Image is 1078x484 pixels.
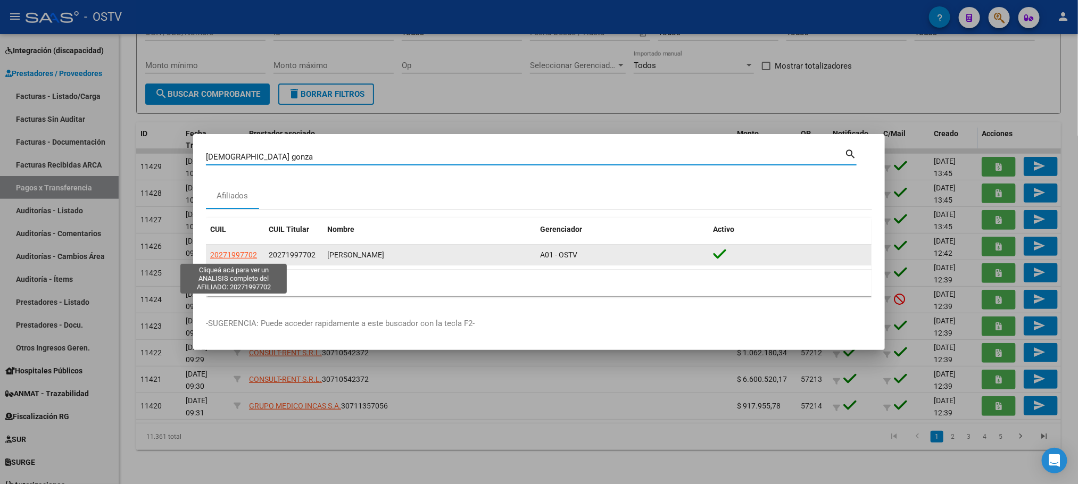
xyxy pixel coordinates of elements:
[217,190,248,202] div: Afiliados
[264,218,323,241] datatable-header-cell: CUIL Titular
[206,318,872,330] p: -SUGERENCIA: Puede acceder rapidamente a este buscador con la tecla F2-
[540,251,577,259] span: A01 - OSTV
[327,225,354,233] span: Nombre
[540,225,582,233] span: Gerenciador
[327,249,532,261] div: [PERSON_NAME]
[210,225,226,233] span: CUIL
[210,251,257,259] span: 20271997702
[714,225,735,233] span: Activo
[269,225,309,233] span: CUIL Titular
[1042,448,1067,473] div: Open Intercom Messenger
[206,218,264,241] datatable-header-cell: CUIL
[536,218,709,241] datatable-header-cell: Gerenciador
[323,218,536,241] datatable-header-cell: Nombre
[206,270,872,296] div: 1 total
[269,251,316,259] span: 20271997702
[844,147,857,160] mat-icon: search
[709,218,872,241] datatable-header-cell: Activo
